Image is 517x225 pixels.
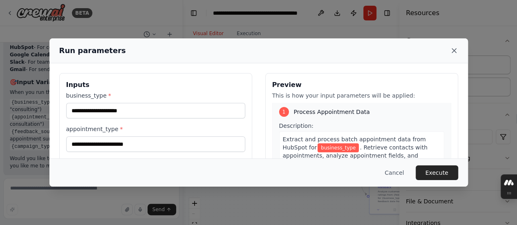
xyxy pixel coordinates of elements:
[378,165,410,180] button: Cancel
[66,91,245,100] label: business_type
[279,107,289,117] div: 1
[59,45,126,56] h2: Run parameters
[272,80,451,90] h3: Preview
[279,123,313,129] span: Description:
[416,165,458,180] button: Execute
[294,108,370,116] span: Process Appointment Data
[318,143,359,152] span: Variable: business_type
[66,125,245,133] label: appointment_type
[272,91,451,100] p: This is how your input parameters will be applied:
[66,80,245,90] h3: Inputs
[283,136,426,151] span: Extract and process batch appointment data from HubSpot for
